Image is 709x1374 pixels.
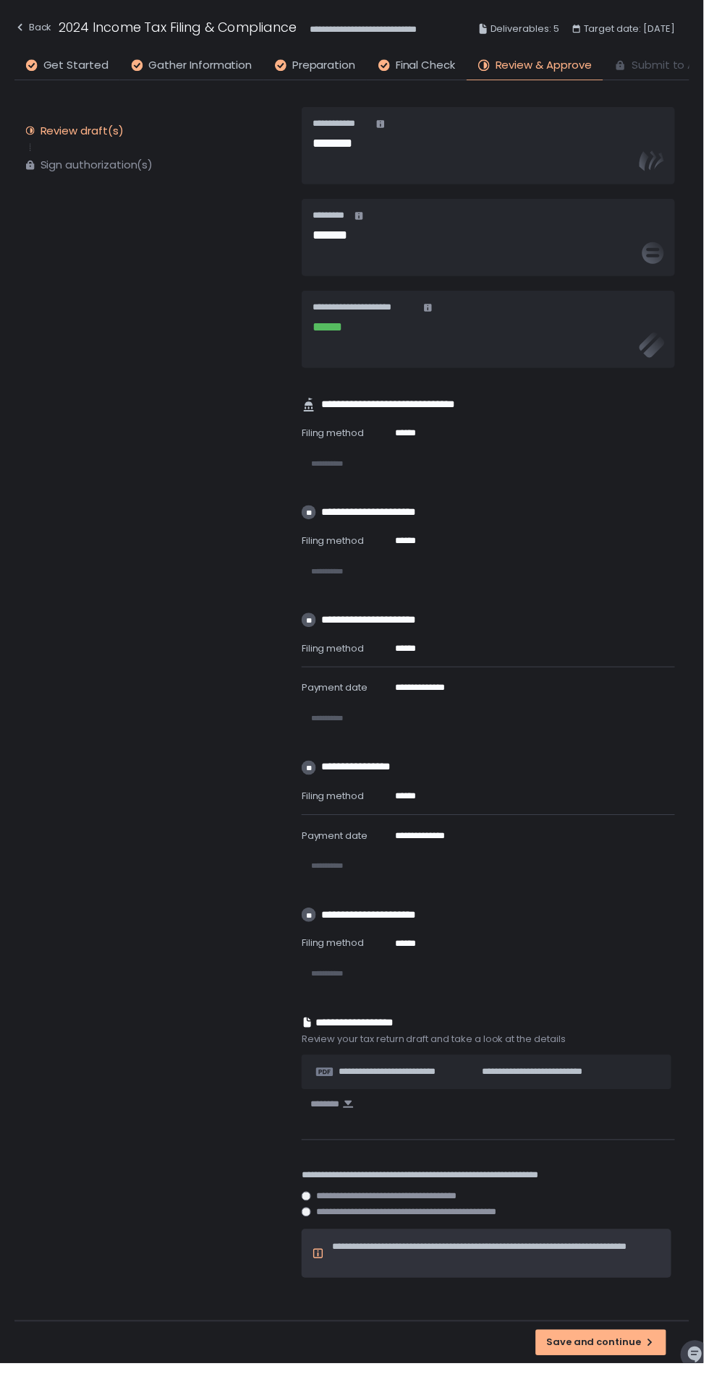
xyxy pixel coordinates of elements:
div: Sign authorization(s) [41,159,154,174]
span: Deliverables: 5 [494,20,564,38]
span: Gather Information [150,58,254,74]
span: Get Started [43,58,109,74]
button: Back [14,17,52,41]
span: Target date: [DATE] [588,20,680,38]
span: Review & Approve [499,58,596,74]
div: Review draft(s) [41,124,124,139]
h1: 2024 Income Tax Filing & Compliance [59,17,299,37]
span: Filing method [304,944,367,957]
span: Payment date [304,835,370,849]
span: Filing method [304,538,367,552]
span: Filing method [304,795,367,809]
span: Preparation [294,58,358,74]
div: Save and continue [551,1347,661,1360]
span: Final Check [399,58,459,74]
div: Back [14,19,52,36]
span: Filing method [304,430,367,443]
span: Payment date [304,686,370,700]
button: Save and continue [540,1340,671,1366]
span: Filing method [304,647,367,660]
span: Review your tax return draft and take a look at the details [304,1041,680,1054]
